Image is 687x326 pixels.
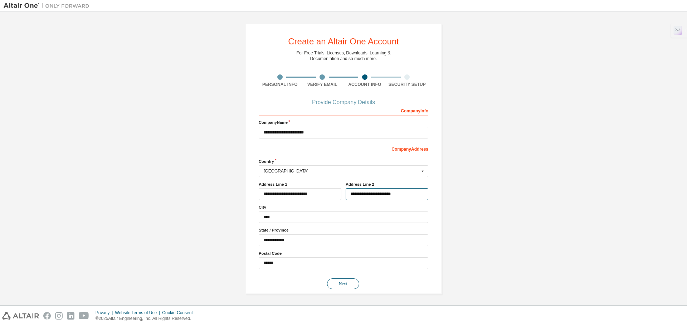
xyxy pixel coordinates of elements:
[259,159,428,164] label: Country
[43,312,51,320] img: facebook.svg
[259,181,341,187] label: Address Line 1
[96,316,197,322] p: © 2025 Altair Engineering, Inc. All Rights Reserved.
[67,312,74,320] img: linkedin.svg
[259,104,428,116] div: Company Info
[96,310,115,316] div: Privacy
[259,82,301,87] div: Personal Info
[386,82,429,87] div: Security Setup
[343,82,386,87] div: Account Info
[259,204,428,210] label: City
[327,278,359,289] button: Next
[264,169,419,173] div: [GEOGRAPHIC_DATA]
[55,312,63,320] img: instagram.svg
[79,312,89,320] img: youtube.svg
[162,310,197,316] div: Cookie Consent
[259,250,428,256] label: Postal Code
[2,312,39,320] img: altair_logo.svg
[259,120,428,125] label: Company Name
[297,50,391,62] div: For Free Trials, Licenses, Downloads, Learning & Documentation and so much more.
[259,100,428,104] div: Provide Company Details
[259,143,428,154] div: Company Address
[259,227,428,233] label: State / Province
[301,82,344,87] div: Verify Email
[115,310,162,316] div: Website Terms of Use
[4,2,93,9] img: Altair One
[288,37,399,46] div: Create an Altair One Account
[346,181,428,187] label: Address Line 2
